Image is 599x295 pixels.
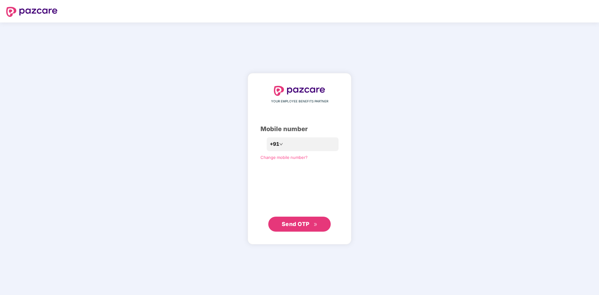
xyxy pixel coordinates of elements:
[6,7,57,17] img: logo
[260,155,308,160] a: Change mobile number?
[270,140,279,148] span: +91
[274,86,325,96] img: logo
[314,223,318,227] span: double-right
[268,217,331,232] button: Send OTPdouble-right
[282,221,309,227] span: Send OTP
[279,142,283,146] span: down
[271,99,328,104] span: YOUR EMPLOYEE BENEFITS PARTNER
[260,124,339,134] div: Mobile number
